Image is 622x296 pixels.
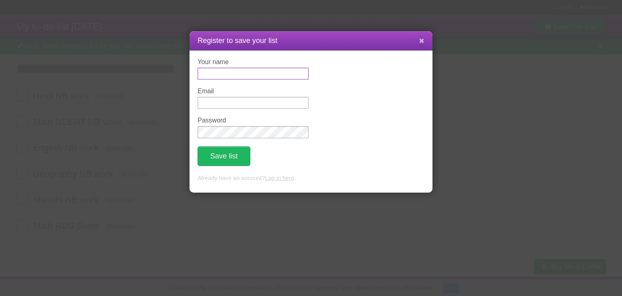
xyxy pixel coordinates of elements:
[198,58,309,66] label: Your name
[265,175,294,181] a: Log in here
[198,35,424,46] h1: Register to save your list
[198,174,424,183] p: Already have an account? .
[198,146,250,166] button: Save list
[198,88,309,95] label: Email
[198,117,309,124] label: Password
